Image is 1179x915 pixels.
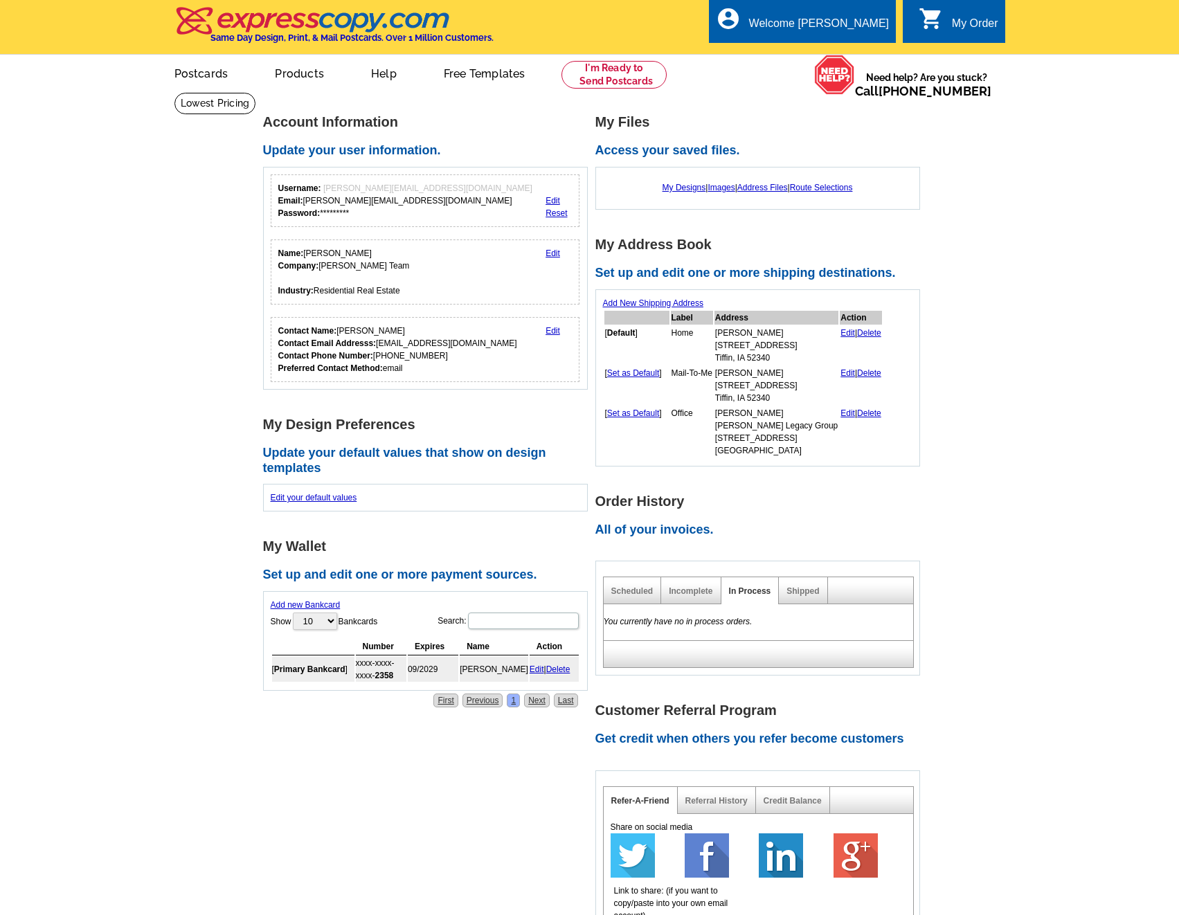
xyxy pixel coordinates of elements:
[278,338,377,348] strong: Contact Email Addresss:
[671,311,713,325] th: Label
[278,248,304,258] strong: Name:
[460,638,528,655] th: Name
[278,261,319,271] strong: Company:
[604,617,753,626] em: You currently have no in process orders.
[834,833,878,878] img: google-plus-64.png
[595,266,928,281] h2: Set up and edit one or more shipping destinations.
[356,638,406,655] th: Number
[468,613,579,629] input: Search:
[263,568,595,583] h2: Set up and edit one or more payment sources.
[714,366,838,405] td: [PERSON_NAME] [STREET_ADDRESS] Tiffin, IA 52340
[278,286,314,296] strong: Industry:
[278,363,383,373] strong: Preferred Contact Method:
[879,84,991,98] a: [PHONE_NUMBER]
[595,494,928,509] h1: Order History
[604,366,669,405] td: [ ]
[408,638,458,655] th: Expires
[840,368,855,378] a: Edit
[274,664,345,674] b: Primary Bankcard
[919,15,998,33] a: shopping_cart My Order
[595,732,928,747] h2: Get credit when others you refer become customers
[375,671,394,680] strong: 2358
[840,406,882,457] td: |
[716,6,741,31] i: account_circle
[271,174,580,227] div: Your login information.
[714,311,838,325] th: Address
[764,796,822,806] a: Credit Balance
[919,6,944,31] i: shopping_cart
[603,298,703,308] a: Add New Shipping Address
[714,406,838,457] td: [PERSON_NAME] [PERSON_NAME] Legacy Group [STREET_ADDRESS] [GEOGRAPHIC_DATA]
[607,328,636,338] b: Default
[530,657,579,682] td: |
[460,657,528,682] td: [PERSON_NAME]
[604,406,669,457] td: [ ]
[271,493,357,502] a: Edit your default values
[546,248,560,258] a: Edit
[855,71,998,98] span: Need help? Are you stuck?
[714,326,838,365] td: [PERSON_NAME] [STREET_ADDRESS] Tiffin, IA 52340
[671,366,713,405] td: Mail-To-Me
[263,143,595,158] h2: Update your user information.
[263,417,595,432] h1: My Design Preferences
[595,115,928,129] h1: My Files
[840,326,882,365] td: |
[278,182,532,219] div: [PERSON_NAME][EMAIL_ADDRESS][DOMAIN_NAME] *********
[278,183,321,193] strong: Username:
[737,183,788,192] a: Address Files
[210,33,494,43] h4: Same Day Design, Print, & Mail Postcards. Over 1 Million Customers.
[611,822,693,832] span: Share on social media
[546,208,567,218] a: Reset
[729,586,771,596] a: In Process
[278,351,373,361] strong: Contact Phone Number:
[349,56,419,89] a: Help
[708,183,735,192] a: Images
[263,539,595,554] h1: My Wallet
[759,833,803,878] img: linkedin-64.png
[685,833,729,878] img: facebook-64.png
[595,143,928,158] h2: Access your saved files.
[278,208,321,218] strong: Password:
[323,183,532,193] span: [PERSON_NAME][EMAIL_ADDRESS][DOMAIN_NAME]
[857,368,881,378] a: Delete
[422,56,548,89] a: Free Templates
[840,366,882,405] td: |
[857,328,881,338] a: Delete
[174,17,494,43] a: Same Day Design, Print, & Mail Postcards. Over 1 Million Customers.
[595,523,928,538] h2: All of your invoices.
[554,694,578,707] a: Last
[611,796,669,806] a: Refer-A-Friend
[278,325,517,374] div: [PERSON_NAME] [EMAIL_ADDRESS][DOMAIN_NAME] [PHONE_NUMBER] email
[604,326,669,365] td: [ ]
[253,56,346,89] a: Products
[607,408,659,418] a: Set as Default
[462,694,503,707] a: Previous
[278,196,303,206] strong: Email:
[271,600,341,610] a: Add new Bankcard
[685,796,748,806] a: Referral History
[952,17,998,37] div: My Order
[272,657,354,682] td: [ ]
[278,326,337,336] strong: Contact Name:
[507,694,520,707] a: 1
[840,408,855,418] a: Edit
[433,694,458,707] a: First
[663,183,706,192] a: My Designs
[271,317,580,382] div: Who should we contact regarding order issues?
[530,638,579,655] th: Action
[152,56,251,89] a: Postcards
[530,664,544,674] a: Edit
[902,593,1179,915] iframe: LiveChat chat widget
[595,237,928,252] h1: My Address Book
[278,247,410,297] div: [PERSON_NAME] [PERSON_NAME] Team Residential Real Estate
[524,694,550,707] a: Next
[546,326,560,336] a: Edit
[840,311,882,325] th: Action
[546,664,570,674] a: Delete
[857,408,881,418] a: Delete
[271,611,378,631] label: Show Bankcards
[263,446,595,475] h2: Update your default values that show on design templates
[603,174,912,201] div: | | |
[438,611,579,631] label: Search:
[595,703,928,718] h1: Customer Referral Program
